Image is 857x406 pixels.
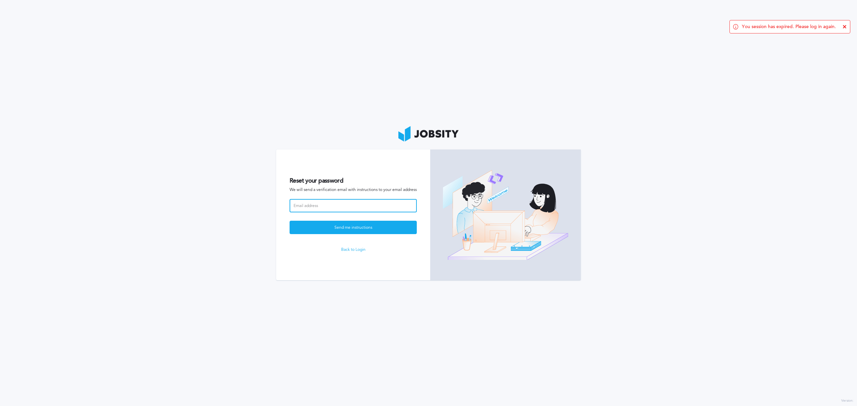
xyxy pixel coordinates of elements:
label: Version: [841,399,854,403]
span: You session has expired. Please log in again. [742,24,836,29]
h2: Reset your password [290,177,417,184]
button: Send me instructions [290,221,417,234]
input: Email address [290,199,417,212]
a: Back to Login [290,247,417,252]
div: Send me instructions [290,221,416,234]
span: We will send a verification email with instructions to your email address [290,188,417,192]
